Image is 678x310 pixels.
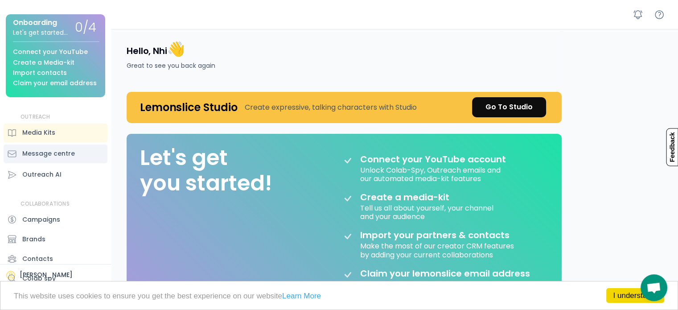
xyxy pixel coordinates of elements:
font: 👋 [167,39,185,59]
div: Go To Studio [485,102,533,112]
h4: Hello, Nhi [127,40,185,58]
a: I understand! [606,288,664,303]
div: COLLABORATIONS [21,200,70,208]
div: Mở cuộc trò chuyện [641,274,667,301]
div: Claim your email address [13,80,97,87]
div: Import your partners & contacts [360,230,510,240]
div: Create expressive, talking characters with Studio [245,102,417,113]
div: Let's get started... [13,29,68,36]
div: Let's get you started! [140,145,272,196]
div: Great to see you back again [127,61,215,70]
div: Create a media-kit [360,192,472,203]
div: Import contacts [13,70,67,76]
h4: Lemonslice Studio [140,100,238,114]
div: Media Kits [22,128,55,137]
div: Message centre [22,149,75,158]
div: Make the most of our creator CRM features by adding your current collaborations [360,240,516,259]
div: Create a Media-kit [13,59,74,66]
div: Connect your YouTube [13,49,88,55]
div: Colab spy [22,274,56,283]
div: Brands [22,235,45,244]
div: Send proposals & receive mails to your unique address. Let us filter scam sponsorship requests [360,279,538,297]
div: Campaigns [22,215,60,224]
div: Claim your lemonslice email address [360,268,530,279]
div: Tell us all about yourself, your channel and your audience [360,203,495,221]
div: OUTREACH [21,113,50,121]
div: Contacts [22,254,53,264]
div: 0/4 [75,21,96,35]
div: Onboarding [13,19,57,27]
a: Go To Studio [472,97,546,117]
div: Unlock Colab-Spy, Outreach emails and our automated media-kit features [360,165,502,183]
a: Learn More [282,292,321,300]
p: This website uses cookies to ensure you get the best experience on our website [14,292,664,300]
div: Connect your YouTube account [360,154,506,165]
div: Outreach AI [22,170,62,179]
